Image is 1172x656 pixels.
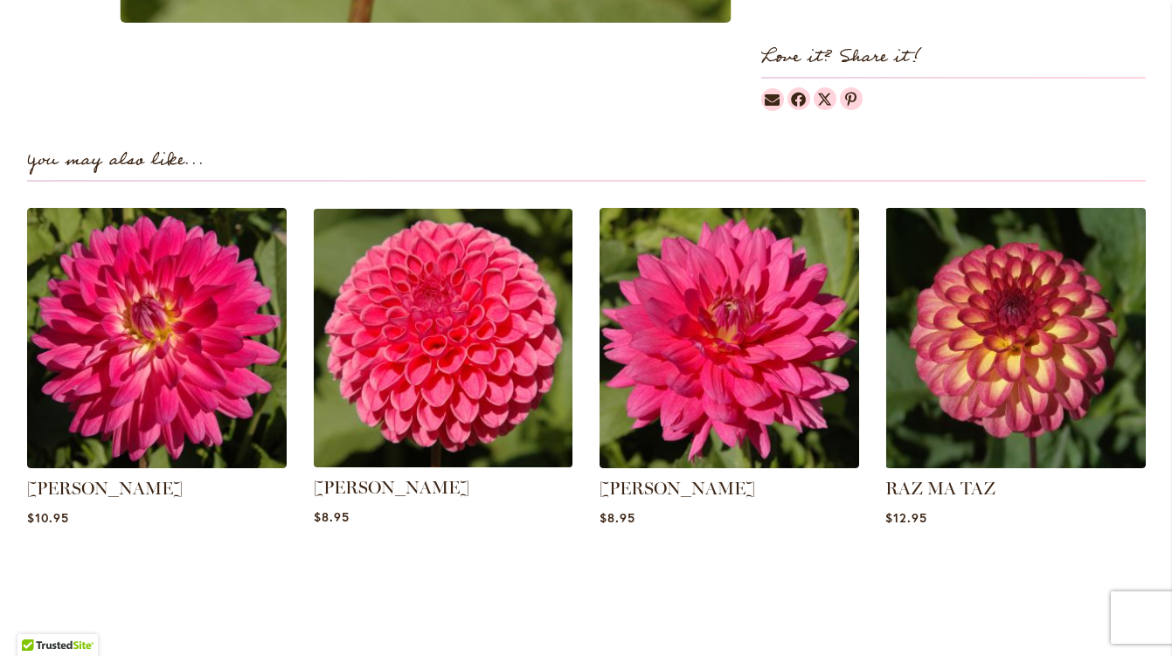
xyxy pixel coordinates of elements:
a: Dahlias on Twitter [814,87,836,110]
a: JENNA [600,455,860,472]
a: RAZ MA TAZ [885,478,995,499]
strong: Love it? Share it! [761,43,921,72]
a: [PERSON_NAME] [314,477,469,498]
a: MELISSA M [27,455,288,472]
img: JENNA [600,208,860,468]
span: $12.95 [885,509,927,526]
a: Dahlias on Pinterest [840,87,863,110]
span: $8.95 [314,508,350,525]
strong: You may also like... [27,146,205,175]
span: $10.95 [27,509,69,526]
img: REBECCA LYNN [308,203,579,473]
iframe: Launch Accessibility Center [13,594,62,643]
a: [PERSON_NAME] [600,478,755,499]
a: Dahlias on Facebook [787,87,810,110]
a: [PERSON_NAME] [27,478,183,499]
span: $8.95 [600,509,635,526]
a: REBECCA LYNN [314,454,572,471]
img: RAZ MA TAZ [885,208,1146,468]
img: MELISSA M [27,208,288,468]
a: RAZ MA TAZ [885,455,1146,472]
